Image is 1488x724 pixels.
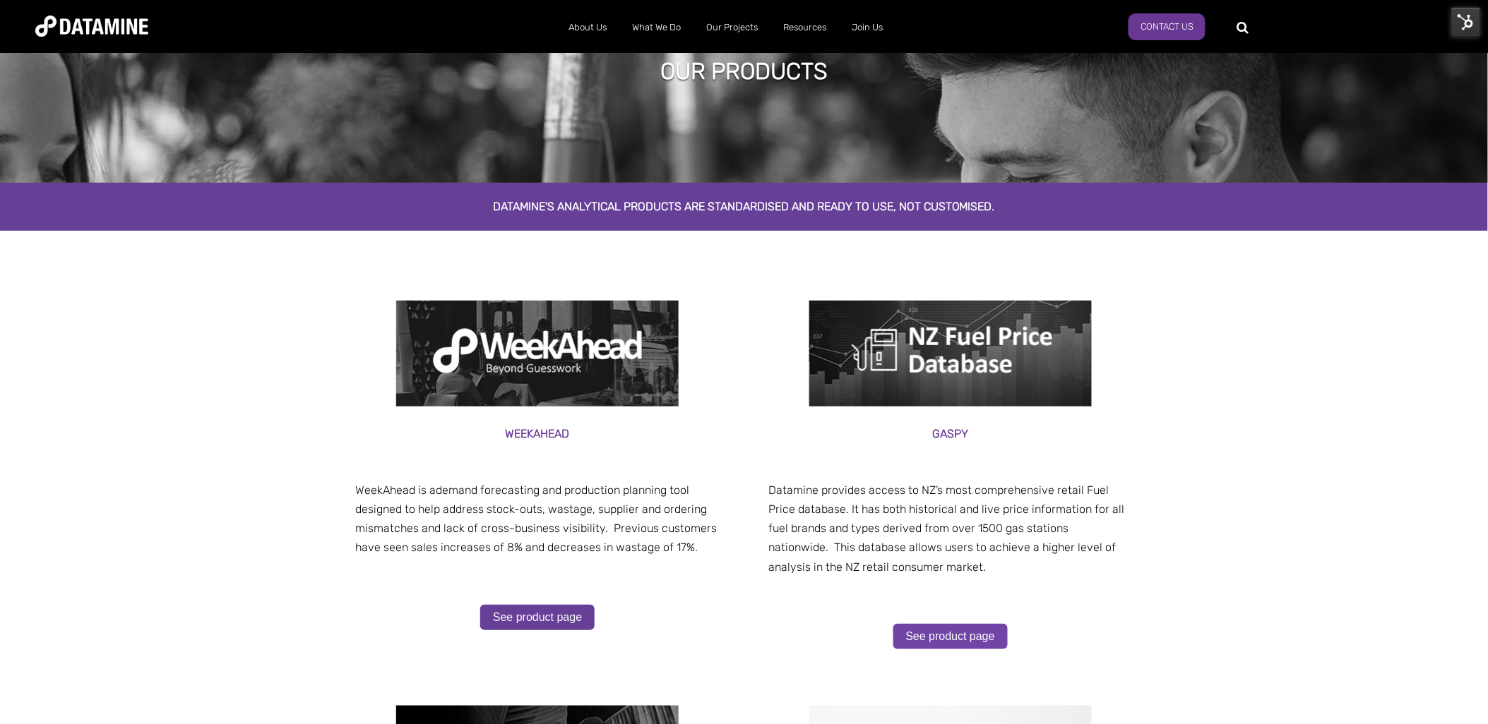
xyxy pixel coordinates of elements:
[35,16,148,37] img: Datamine
[396,301,679,406] img: weekahead product page2
[1451,7,1481,37] img: HubSpot Tools Menu Toggle
[480,605,595,630] a: See product page
[342,234,411,247] span: Product page
[893,624,1008,649] a: See product page
[839,9,895,46] a: Join Us
[770,9,839,46] a: Resources
[356,483,436,497] span: WeekAhead is a
[768,483,1124,574] span: Datamine provides access to NZ’s most comprehensive retail Fuel Price database. It has both histo...
[356,424,720,443] h3: Weekahead
[694,9,770,46] a: Our Projects
[356,481,720,557] p: demand forecasting and production planning tool designed to help address stock-outs, wastage, sup...
[556,9,619,46] a: About Us
[660,56,828,87] h1: our products
[1129,13,1206,40] a: Contact Us
[619,9,694,46] a: What We Do
[768,424,1132,443] h3: Gaspy
[356,457,420,471] span: our platform
[809,301,1092,406] img: NZ fuel price logo of petrol pump, Gaspy product page1
[342,200,1147,213] h2: Datamine's analytical products are standardised and ready to use, not customised.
